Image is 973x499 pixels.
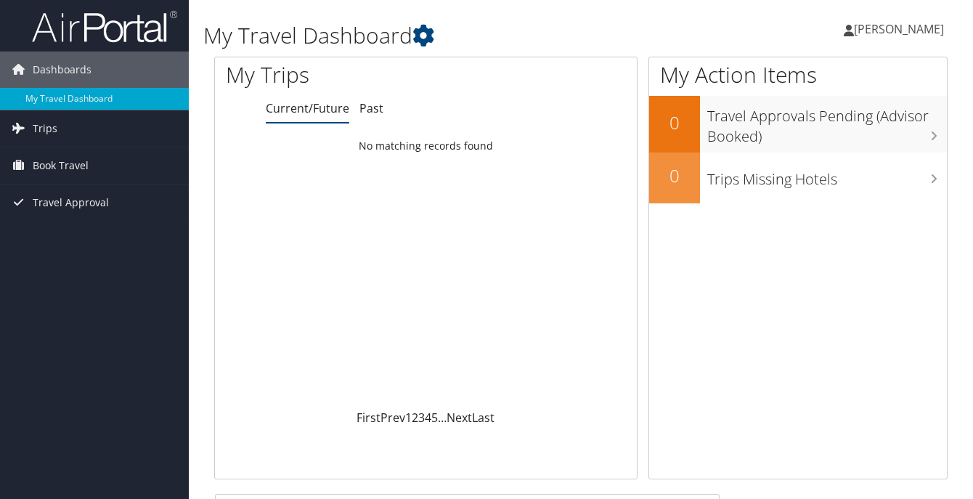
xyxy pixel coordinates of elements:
[418,410,425,426] a: 3
[425,410,431,426] a: 4
[226,60,450,90] h1: My Trips
[405,410,412,426] a: 1
[380,410,405,426] a: Prev
[203,20,707,51] h1: My Travel Dashboard
[357,410,380,426] a: First
[33,184,109,221] span: Travel Approval
[649,96,947,152] a: 0Travel Approvals Pending (Advisor Booked)
[649,110,700,135] h2: 0
[438,410,447,426] span: …
[33,147,89,184] span: Book Travel
[707,99,947,147] h3: Travel Approvals Pending (Advisor Booked)
[707,162,947,190] h3: Trips Missing Hotels
[359,100,383,116] a: Past
[431,410,438,426] a: 5
[33,52,91,88] span: Dashboards
[266,100,349,116] a: Current/Future
[447,410,472,426] a: Next
[649,153,947,203] a: 0Trips Missing Hotels
[844,7,958,51] a: [PERSON_NAME]
[472,410,494,426] a: Last
[649,60,947,90] h1: My Action Items
[854,21,944,37] span: [PERSON_NAME]
[649,163,700,188] h2: 0
[215,133,637,159] td: No matching records found
[412,410,418,426] a: 2
[32,9,177,44] img: airportal-logo.png
[33,110,57,147] span: Trips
